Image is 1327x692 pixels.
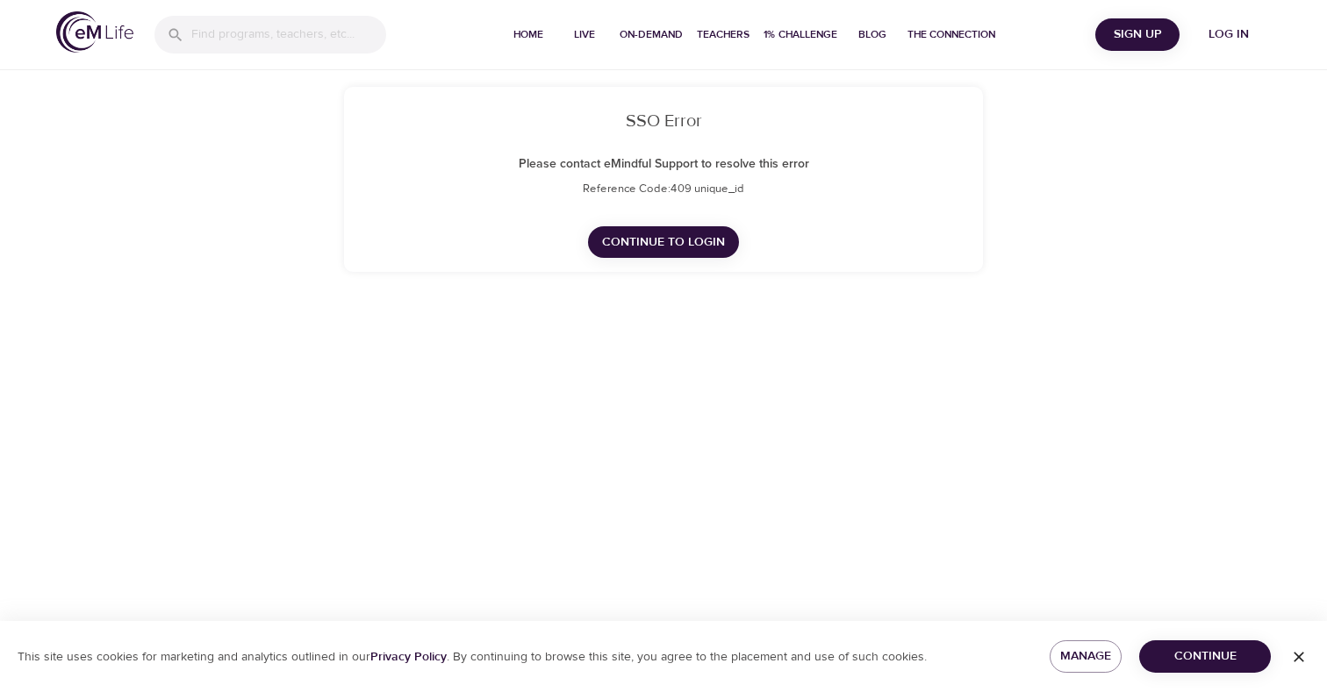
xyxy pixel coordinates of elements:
span: Teachers [697,25,750,44]
a: Privacy Policy [370,649,447,665]
button: Sign Up [1095,18,1180,51]
span: Continue [1153,646,1257,667]
span: Sign Up [1102,24,1173,46]
span: Home [507,25,549,44]
span: Continue to Login [602,232,725,253]
p: Please contact eMindful Support to resolve this error [365,155,962,174]
p: Reference Code: 409 unique_id [365,181,962,198]
span: Blog [851,25,893,44]
img: logo [56,11,133,53]
a: Continue to Login [588,226,739,259]
span: 1% Challenge [764,25,837,44]
button: Continue [1139,640,1271,673]
span: Log in [1194,24,1264,46]
p: SSO Error [365,108,962,134]
span: On-Demand [620,25,683,44]
input: Find programs, teachers, etc... [191,16,386,54]
button: Log in [1187,18,1271,51]
span: Manage [1064,646,1108,667]
span: The Connection [907,25,995,44]
span: Live [563,25,606,44]
button: Manage [1050,640,1122,673]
